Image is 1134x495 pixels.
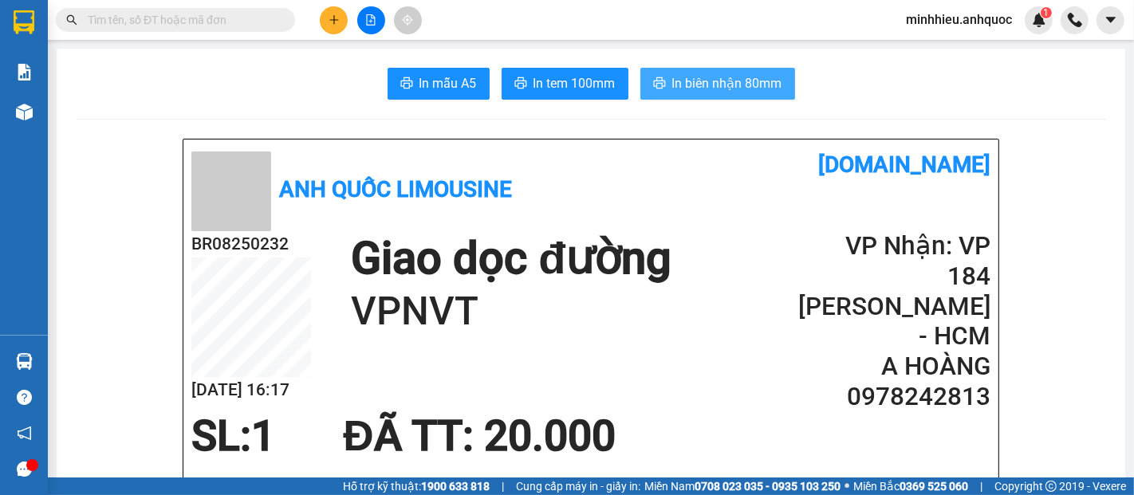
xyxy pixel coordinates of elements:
h2: BR08250232 [191,231,311,257]
span: minhhieu.anhquoc [893,10,1025,29]
input: Tìm tên, số ĐT hoặc mã đơn [88,11,276,29]
span: Miền Bắc [853,477,968,495]
span: message [17,462,32,477]
img: warehouse-icon [16,104,33,120]
button: plus [320,6,348,34]
div: 0978242813 [152,90,281,112]
div: A HOÀNG [152,71,281,90]
h2: 0978242813 [799,382,990,412]
div: 0366867962 [14,90,141,112]
span: In biên nhận 80mm [672,73,782,93]
span: Nhận: [152,15,191,32]
h2: [DATE] 16:17 [191,377,311,403]
img: phone-icon [1068,13,1082,27]
h2: VP Nhận: VP 184 [PERSON_NAME] - HCM [799,231,990,352]
span: Hỗ trợ kỹ thuật: [343,477,490,495]
span: printer [514,77,527,92]
strong: 1900 633 818 [421,480,490,493]
img: solution-icon [16,64,33,81]
span: plus [329,14,340,26]
span: copyright [1045,481,1057,492]
b: Anh Quốc Limousine [279,176,512,202]
span: 1 [1043,7,1049,18]
span: ⚪️ [845,483,849,489]
span: | [980,477,982,495]
img: logo-vxr [14,10,34,34]
span: VPNVT [175,112,252,140]
strong: 0369 525 060 [900,480,968,493]
button: aim [394,6,422,34]
span: SL: [191,411,251,461]
h2: A HOÀNG [799,352,990,382]
div: C THƯ [14,71,141,90]
span: notification [17,426,32,441]
b: [DOMAIN_NAME] [818,151,990,178]
span: Cung cấp máy in - giấy in: [516,477,640,495]
div: VP 184 [PERSON_NAME] - HCM [152,14,281,71]
button: printerIn biên nhận 80mm [640,68,795,100]
button: file-add [357,6,385,34]
img: icon-new-feature [1032,13,1046,27]
span: In tem 100mm [534,73,616,93]
span: file-add [365,14,376,26]
span: Miền Nam [644,477,841,495]
sup: 1 [1041,7,1052,18]
span: printer [400,77,413,92]
span: caret-down [1104,13,1118,27]
span: aim [402,14,413,26]
span: 1 [251,411,275,461]
span: search [66,14,77,26]
span: ĐÃ TT : 20.000 [343,411,615,461]
button: caret-down [1097,6,1124,34]
div: VP 36 [PERSON_NAME] - Bà Rịa [14,14,141,71]
img: warehouse-icon [16,353,33,370]
strong: 0708 023 035 - 0935 103 250 [695,480,841,493]
button: printerIn mẫu A5 [388,68,490,100]
span: | [502,477,504,495]
h1: Giao dọc đường [351,231,671,286]
span: question-circle [17,390,32,405]
span: In mẫu A5 [419,73,477,93]
h1: VPNVT [351,286,671,337]
span: Gửi: [14,15,38,32]
button: printerIn tem 100mm [502,68,628,100]
span: printer [653,77,666,92]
